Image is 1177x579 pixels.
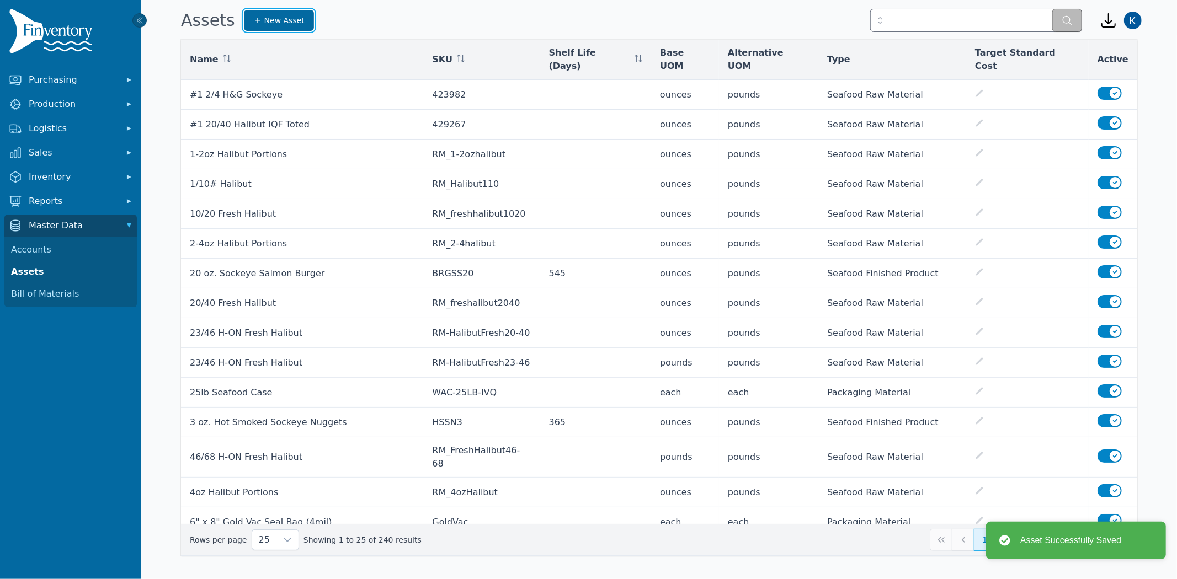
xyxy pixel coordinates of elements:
td: each [651,507,719,537]
a: New Asset [244,10,314,31]
span: Rows per page [252,530,276,550]
td: ounces [651,408,719,437]
td: RM-HalibutFresh20-40 [423,318,540,348]
span: Showing 1 to 25 of 240 results [303,534,422,545]
button: Sales [4,142,137,164]
span: Type [827,53,850,66]
td: pounds [719,478,818,507]
td: pounds [651,348,719,378]
td: RM_4ozHalibut [423,478,540,507]
span: Reports [29,195,117,208]
td: pounds [719,348,818,378]
td: Seafood Finished Product [818,408,966,437]
td: 46/68 H-ON Fresh Halibut [181,437,423,478]
td: each [651,378,719,408]
td: 1-2oz Halibut Portions [181,140,423,169]
h1: Assets [181,10,235,30]
td: 3 oz. Hot Smoked Sockeye Nuggets [181,408,423,437]
td: 6" x 8" Gold Vac Seal Bag (4mil) [181,507,423,537]
a: Assets [7,261,135,283]
td: Seafood Raw Material [818,80,966,110]
span: Sales [29,146,117,159]
td: 4oz Halibut Portions [181,478,423,507]
td: pounds [719,408,818,437]
td: Seafood Finished Product [818,259,966,288]
td: Seafood Raw Material [818,318,966,348]
td: ounces [651,229,719,259]
td: 1/10# Halibut [181,169,423,199]
td: Seafood Raw Material [818,140,966,169]
td: BRGSS20 [423,259,540,288]
td: 2-4oz Halibut Portions [181,229,423,259]
span: Alternative UOM [728,46,809,73]
span: Shelf Life (Days) [549,46,630,73]
button: Production [4,93,137,115]
span: New Asset [264,15,305,26]
span: Production [29,98,117,111]
td: 25lb Seafood Case [181,378,423,408]
td: RM_FreshHalibut46-68 [423,437,540,478]
button: Inventory [4,166,137,188]
td: ounces [651,318,719,348]
button: Master Data [4,215,137,237]
td: 20/40 Fresh Halibut [181,288,423,318]
span: Active [1098,53,1128,66]
button: Logistics [4,117,137,140]
td: WAC-25LB-IVQ [423,378,540,408]
td: Packaging Material [818,378,966,408]
td: Seafood Raw Material [818,288,966,318]
span: Logistics [29,122,117,135]
td: 423982 [423,80,540,110]
td: Seafood Raw Material [818,229,966,259]
td: Seafood Raw Material [818,437,966,478]
div: Asset Successfully Saved [1020,534,1139,547]
span: SKU [432,53,452,66]
td: ounces [651,80,719,110]
td: #1 20/40 Halibut IQF Toted [181,110,423,140]
td: 429267 [423,110,540,140]
td: 23/46 H-ON Fresh Halibut [181,318,423,348]
td: RM_freshalibut2040 [423,288,540,318]
td: 20 oz. Sockeye Salmon Burger [181,259,423,288]
td: pounds [719,199,818,229]
td: pounds [651,437,719,478]
td: pounds [719,140,818,169]
td: RM_Halibut110 [423,169,540,199]
td: pounds [719,80,818,110]
td: RM_2-4halibut [423,229,540,259]
td: Seafood Raw Material [818,199,966,229]
td: #1 2/4 H&G Sockeye [181,80,423,110]
td: Seafood Raw Material [818,169,966,199]
td: 23/46 H-ON Fresh Halibut [181,348,423,378]
td: ounces [651,140,719,169]
td: ounces [651,259,719,288]
a: Bill of Materials [7,283,135,305]
td: ounces [651,199,719,229]
td: pounds [719,288,818,318]
td: RM_freshhalibut1020 [423,199,540,229]
td: pounds [719,259,818,288]
td: Seafood Raw Material [818,110,966,140]
td: pounds [719,437,818,478]
img: Finventory [9,9,97,58]
span: Purchasing [29,73,117,87]
span: Name [190,53,219,66]
td: ounces [651,288,719,318]
span: Master Data [29,219,117,232]
td: Seafood Raw Material [818,348,966,378]
td: pounds [719,229,818,259]
button: Reports [4,190,137,212]
td: 545 [540,259,651,288]
td: Seafood Raw Material [818,478,966,507]
td: Packaging Material [818,507,966,537]
td: pounds [719,318,818,348]
img: Kathleen Gray [1124,12,1142,29]
td: 10/20 Fresh Halibut [181,199,423,229]
td: HSSN3 [423,408,540,437]
td: RM_1-2ozhalibut [423,140,540,169]
td: each [719,378,818,408]
td: 365 [540,408,651,437]
span: Base UOM [660,46,710,73]
a: Accounts [7,239,135,261]
td: each [719,507,818,537]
